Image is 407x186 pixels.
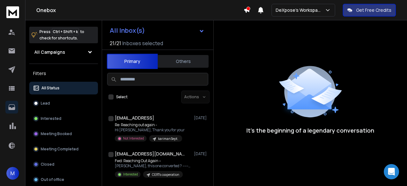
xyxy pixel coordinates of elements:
p: [DATE] [194,151,208,156]
button: All Status [29,82,98,94]
p: All Status [41,86,59,91]
p: Press to check for shortcuts. [39,29,84,41]
div: Open Intercom Messenger [384,164,399,179]
p: [DATE] [194,115,208,121]
p: Re: Reaching out again - [115,122,185,127]
button: M [6,167,19,180]
button: Others [158,54,209,68]
p: Interested [123,172,138,177]
p: Interested [41,116,61,121]
p: It’s the beginning of a legendary conversation [246,126,374,135]
p: Closed [41,162,54,167]
h3: Filters [29,69,98,78]
p: Meeting Booked [41,131,72,136]
h1: All Inbox(s) [110,27,145,34]
button: Interested [29,112,98,125]
button: Out of office [29,173,98,186]
h3: Inboxes selected [122,39,163,47]
button: Primary [107,54,158,69]
button: All Inbox(s) [105,24,210,37]
p: Meeting Completed [41,147,79,152]
p: Get Free Credits [356,7,391,13]
h1: [EMAIL_ADDRESS] [115,115,154,121]
button: All Campaigns [29,46,98,59]
h1: Onebox [36,6,244,14]
button: Meeting Completed [29,143,98,155]
p: Fwd: Reaching Out Again – [115,158,191,163]
label: Select [116,94,128,100]
p: Not Interested [123,136,144,141]
p: kariman Sept. [158,136,178,141]
img: logo [6,6,19,18]
p: [PERSON_NAME], this one converted ? ---------- [115,163,191,169]
h1: All Campaigns [34,49,65,55]
p: Hi [PERSON_NAME], Thank you for your [115,127,185,133]
button: Closed [29,158,98,171]
button: Get Free Credits [343,4,396,17]
span: Ctrl + Shift + k [52,28,79,35]
button: Meeting Booked [29,127,98,140]
button: Lead [29,97,98,110]
p: Lead [41,101,50,106]
p: Out of office [41,177,64,182]
p: DeXpose's Workspace [276,7,325,13]
h1: [EMAIL_ADDRESS][DOMAIN_NAME] [115,151,185,157]
p: CERTs cooperation [152,172,179,177]
span: 21 / 21 [110,39,121,47]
